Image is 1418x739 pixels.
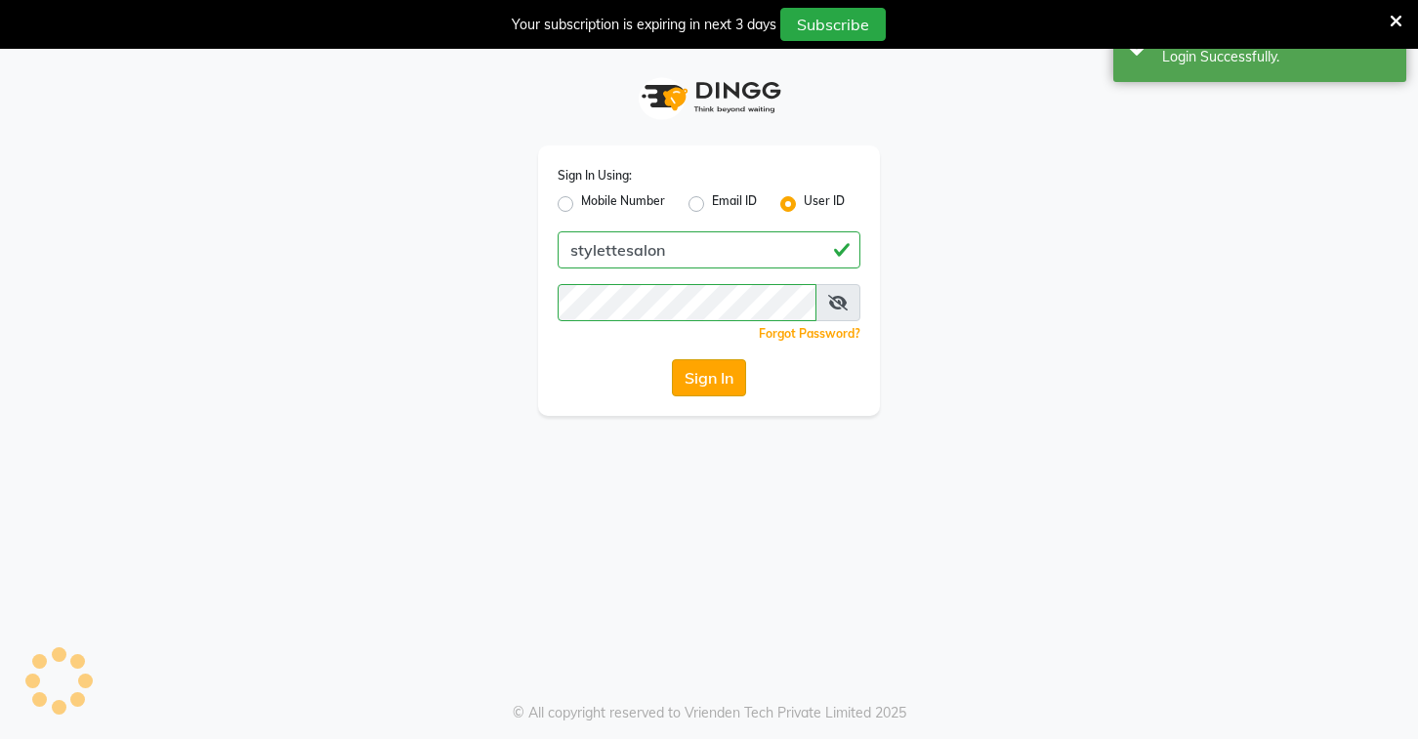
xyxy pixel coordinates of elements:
div: Your subscription is expiring in next 3 days [512,15,776,35]
label: User ID [804,192,845,216]
input: Username [558,231,860,268]
input: Username [558,284,816,321]
a: Forgot Password? [759,326,860,341]
button: Subscribe [780,8,886,41]
label: Sign In Using: [558,167,632,185]
label: Email ID [712,192,757,216]
label: Mobile Number [581,192,665,216]
img: logo1.svg [631,68,787,126]
div: Login Successfully. [1162,47,1392,67]
button: Sign In [672,359,746,396]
